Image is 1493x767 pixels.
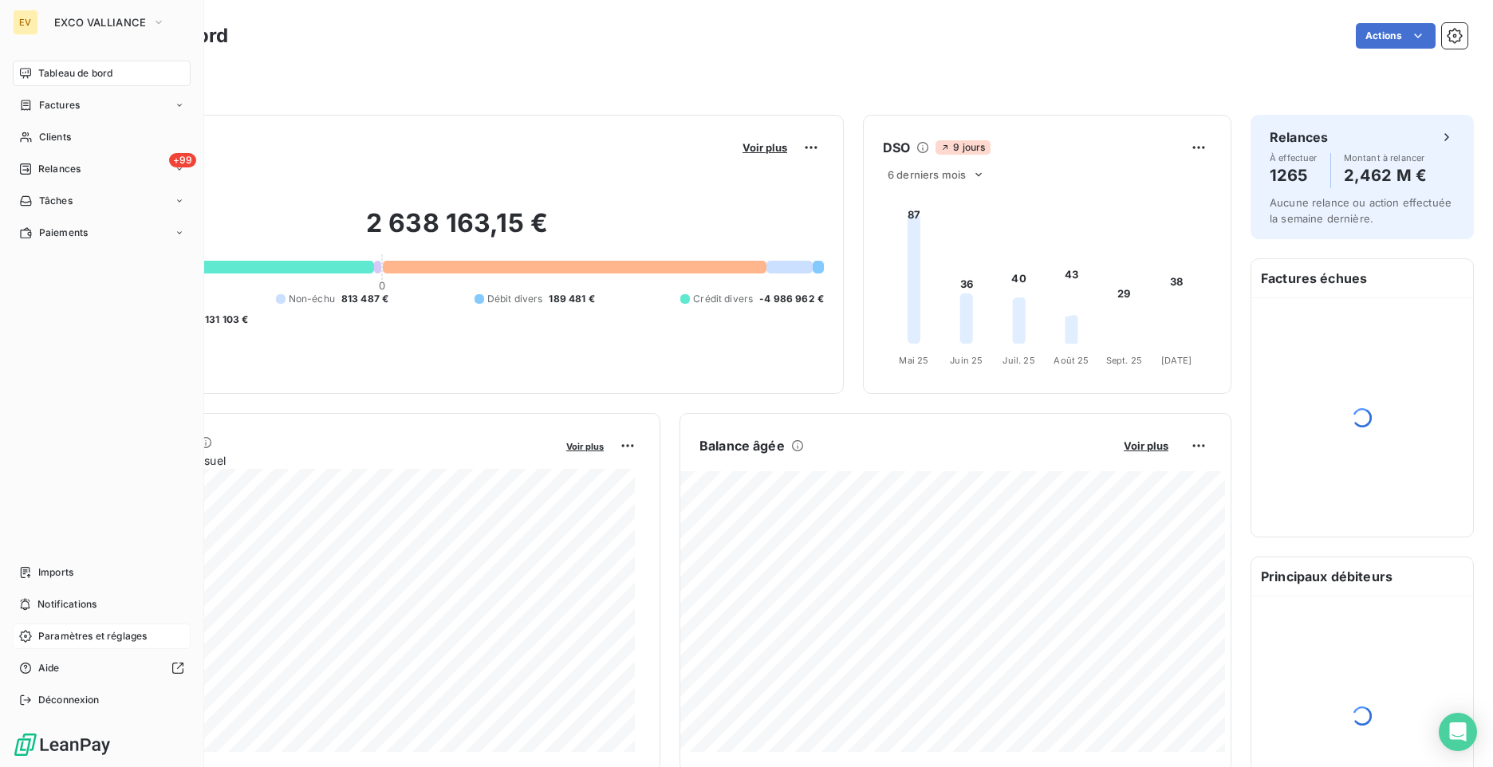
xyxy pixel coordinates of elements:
h4: 2,462 M € [1344,163,1427,188]
tspan: Sept. 25 [1106,355,1142,366]
span: -4 986 962 € [759,292,824,306]
tspan: [DATE] [1161,355,1192,366]
span: Aide [38,661,60,675]
h6: Relances [1270,128,1328,147]
span: Voir plus [1124,439,1168,452]
span: Voir plus [566,441,604,452]
tspan: Juin 25 [950,355,983,366]
span: 0 [379,279,385,292]
span: Notifications [37,597,97,612]
tspan: Juil. 25 [1003,355,1034,366]
h6: DSO [883,138,910,157]
span: Non-échu [289,292,335,306]
span: Déconnexion [38,693,100,707]
a: Aide [13,655,191,681]
div: Open Intercom Messenger [1439,713,1477,751]
span: Paramètres et réglages [38,629,147,643]
span: Montant à relancer [1344,153,1427,163]
button: Voir plus [561,439,609,453]
span: Aucune relance ou action effectuée la semaine dernière. [1270,196,1452,225]
button: Actions [1356,23,1436,49]
span: Relances [38,162,81,176]
img: Logo LeanPay [13,732,112,757]
span: +99 [169,153,196,167]
h6: Balance âgée [699,436,785,455]
span: Tableau de bord [38,66,112,81]
span: 6 derniers mois [888,168,966,181]
span: Crédit divers [693,292,753,306]
span: Factures [39,98,80,112]
h4: 1265 [1270,163,1318,188]
h6: Principaux débiteurs [1251,557,1473,596]
span: -131 103 € [200,313,249,327]
button: Voir plus [738,140,792,155]
span: Débit divers [487,292,543,306]
h6: Factures échues [1251,259,1473,297]
span: Voir plus [743,141,787,154]
span: 9 jours [936,140,990,155]
span: 189 481 € [549,292,594,306]
h2: 2 638 163,15 € [90,207,824,255]
tspan: Août 25 [1054,355,1089,366]
span: À effectuer [1270,153,1318,163]
span: EXCO VALLIANCE [54,16,146,29]
div: EV [13,10,38,35]
button: Voir plus [1119,439,1173,453]
span: Clients [39,130,71,144]
span: Chiffre d'affaires mensuel [90,452,555,469]
span: Paiements [39,226,88,240]
span: Imports [38,565,73,580]
span: Tâches [39,194,73,208]
span: 813 487 € [341,292,388,306]
tspan: Mai 25 [899,355,928,366]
